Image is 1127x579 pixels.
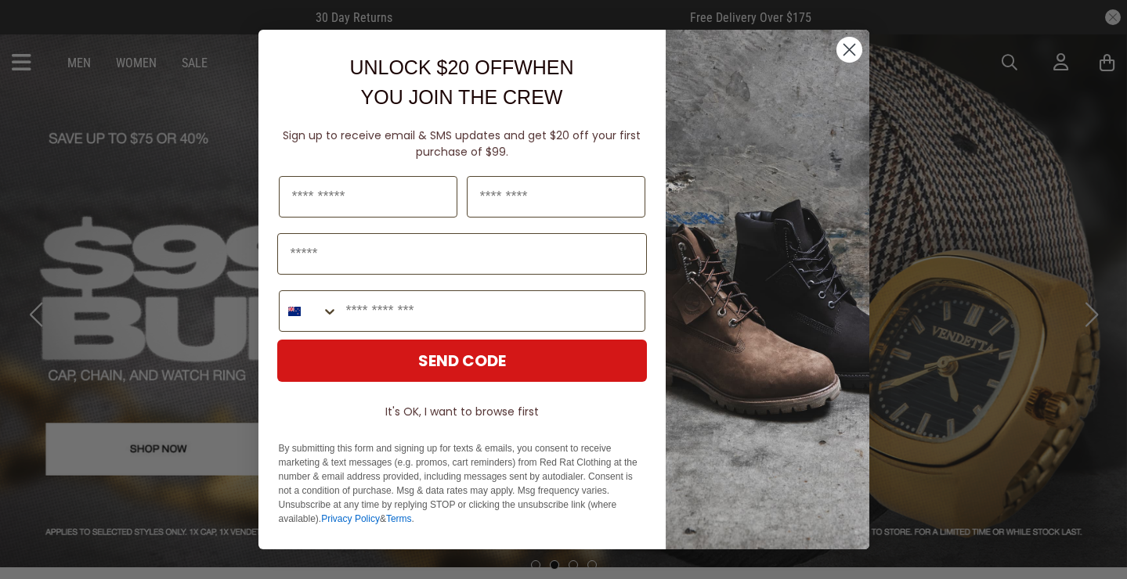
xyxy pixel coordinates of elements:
[277,340,647,382] button: SEND CODE
[279,441,645,526] p: By submitting this form and signing up for texts & emails, you consent to receive marketing & tex...
[283,128,641,160] span: Sign up to receive email & SMS updates and get $20 off your first purchase of $99.
[288,305,301,318] img: New Zealand
[386,513,412,524] a: Terms
[514,56,573,78] span: WHEN
[279,176,457,218] input: First Name
[13,6,60,53] button: Open LiveChat chat widget
[277,397,647,426] button: It's OK, I want to browse first
[666,30,869,549] img: f7662613-148e-4c88-9575-6c6b5b55a647.jpeg
[361,86,563,108] span: YOU JOIN THE CREW
[277,233,647,275] input: Email
[321,513,380,524] a: Privacy Policy
[836,36,863,63] button: Close dialog
[280,291,338,331] button: Search Countries
[349,56,514,78] span: UNLOCK $20 OFF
